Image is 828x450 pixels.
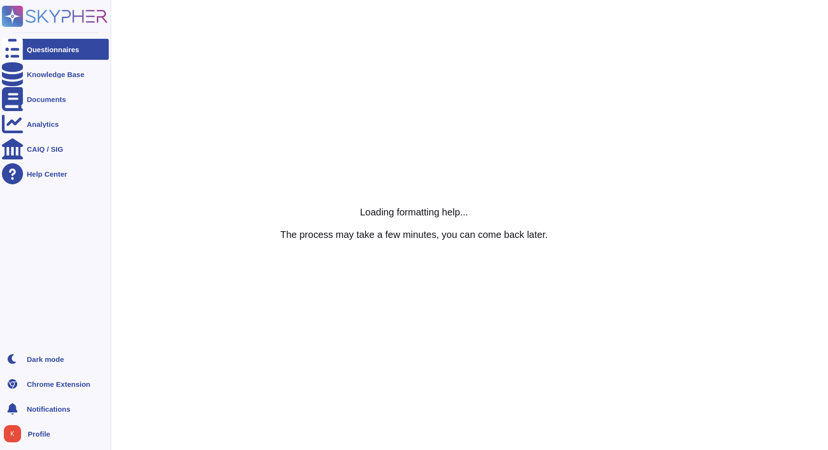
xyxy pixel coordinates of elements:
div: Chrome Extension [27,381,91,388]
a: CAIQ / SIG [2,138,109,159]
a: Chrome Extension [2,373,109,394]
span: Notifications [27,405,70,413]
div: Knowledge Base [27,71,84,78]
div: Help Center [27,170,67,178]
div: Questionnaires [27,46,79,53]
h5: Loading formatting help... [280,206,548,218]
img: user [4,425,21,442]
a: Analytics [2,113,109,135]
div: Documents [27,96,66,103]
a: Documents [2,89,109,110]
div: CAIQ / SIG [27,146,63,153]
button: user [2,423,28,444]
div: Analytics [27,121,59,128]
h5: The process may take a few minutes, you can come back later. [280,229,548,240]
div: Dark mode [27,356,64,363]
a: Questionnaires [2,39,109,60]
a: Knowledge Base [2,64,109,85]
a: Help Center [2,163,109,184]
span: Profile [28,430,50,438]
